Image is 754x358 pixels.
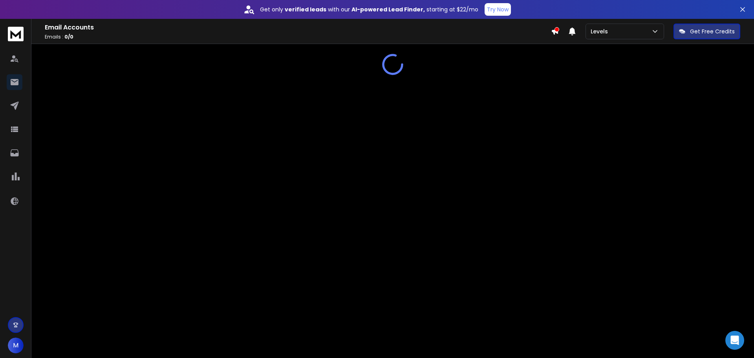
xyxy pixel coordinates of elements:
[485,3,511,16] button: Try Now
[8,338,24,353] button: M
[260,6,478,13] p: Get only with our starting at $22/mo
[673,24,740,39] button: Get Free Credits
[45,34,551,40] p: Emails :
[351,6,425,13] strong: AI-powered Lead Finder,
[591,28,611,35] p: Levels
[725,331,744,350] div: Open Intercom Messenger
[45,23,551,32] h1: Email Accounts
[487,6,509,13] p: Try Now
[64,33,73,40] span: 0 / 0
[285,6,326,13] strong: verified leads
[8,27,24,41] img: logo
[690,28,735,35] p: Get Free Credits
